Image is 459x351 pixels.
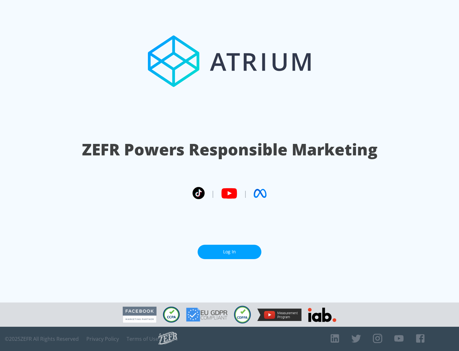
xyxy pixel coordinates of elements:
a: Terms of Use [127,336,158,342]
h1: ZEFR Powers Responsible Marketing [82,138,377,161]
span: | [244,189,247,198]
img: IAB [308,308,336,322]
a: Log In [198,245,261,259]
a: Privacy Policy [86,336,119,342]
img: YouTube Measurement Program [257,309,302,321]
img: Facebook Marketing Partner [123,307,157,323]
span: © 2025 ZEFR All Rights Reserved [5,336,79,342]
img: CCPA Compliant [163,307,180,323]
span: | [211,189,215,198]
img: COPPA Compliant [234,306,251,324]
img: GDPR Compliant [186,308,228,322]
